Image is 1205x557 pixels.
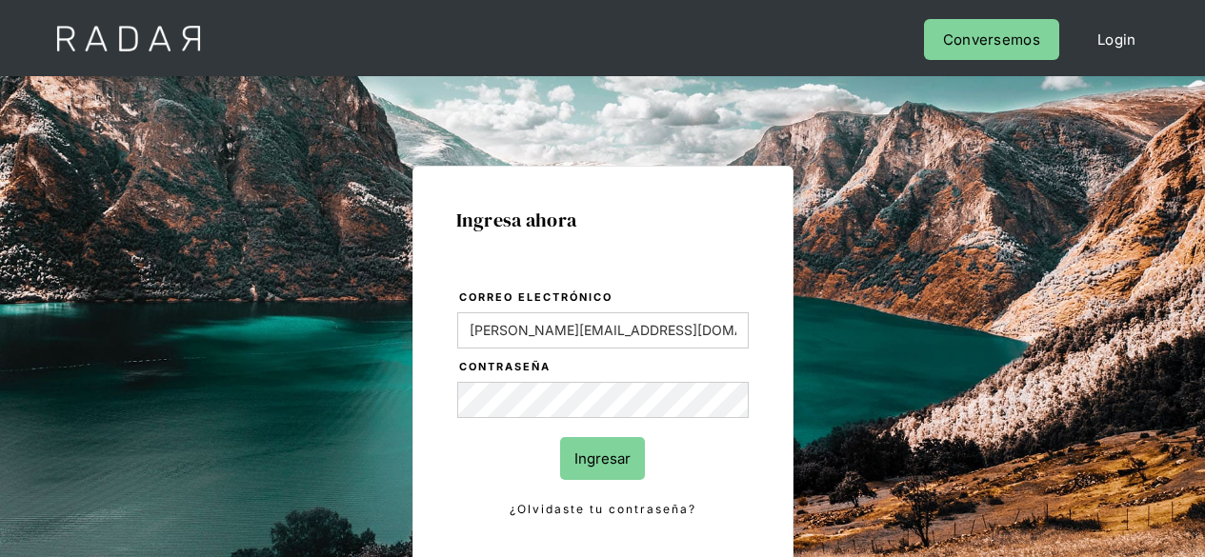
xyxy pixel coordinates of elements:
[457,499,749,520] a: ¿Olvidaste tu contraseña?
[459,288,749,308] label: Correo electrónico
[1078,19,1155,60] a: Login
[456,288,750,520] form: Login Form
[560,437,645,480] input: Ingresar
[459,358,749,377] label: Contraseña
[456,209,750,230] h1: Ingresa ahora
[457,312,749,348] input: bruce@wayne.com
[924,19,1059,60] a: Conversemos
